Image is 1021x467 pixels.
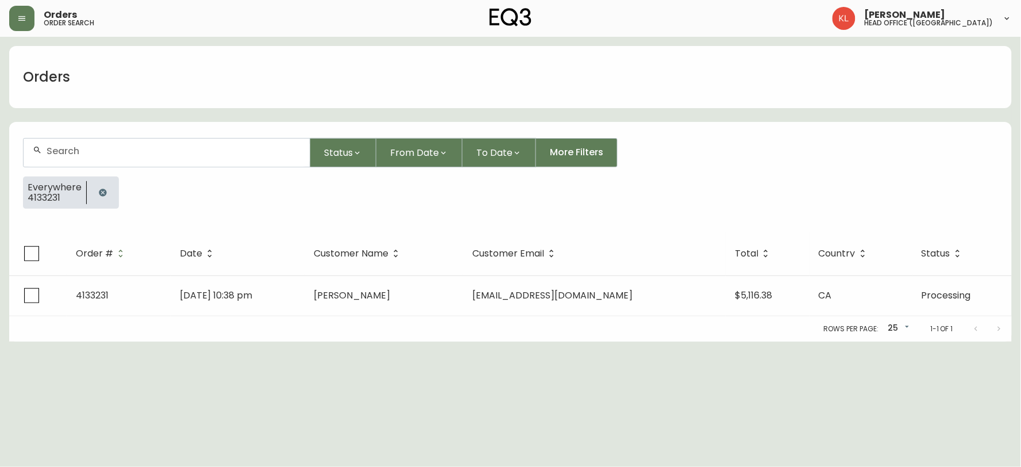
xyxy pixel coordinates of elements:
span: Customer Name [314,248,403,259]
span: More Filters [550,146,603,159]
span: Customer Name [314,250,388,257]
span: Status [922,248,965,259]
input: Search [47,146,300,156]
span: Country [819,250,856,257]
span: To Date [476,146,513,160]
img: logo [490,8,532,26]
span: From Date [390,146,439,160]
span: [PERSON_NAME] [314,289,390,302]
span: Customer Email [472,250,544,257]
span: Total [735,248,773,259]
span: Date [180,250,202,257]
button: From Date [376,138,463,167]
h5: order search [44,20,94,26]
span: [PERSON_NAME] [865,10,946,20]
span: CA [819,289,832,302]
span: Customer Email [472,248,559,259]
button: More Filters [536,138,618,167]
button: Status [310,138,376,167]
img: 2c0c8aa7421344cf0398c7f872b772b5 [833,7,856,30]
span: Orders [44,10,77,20]
span: Status [324,146,353,160]
h1: Orders [23,67,70,87]
span: Everywhere [28,182,82,193]
p: Rows per page: [824,324,879,334]
p: 1-1 of 1 [930,324,953,334]
span: $5,116.38 [735,289,772,302]
span: Processing [922,289,971,302]
span: Country [819,248,870,259]
span: Date [180,248,217,259]
h5: head office ([GEOGRAPHIC_DATA]) [865,20,993,26]
div: 25 [883,319,912,338]
span: Order # [76,248,128,259]
span: Order # [76,250,113,257]
button: To Date [463,138,536,167]
span: [DATE] 10:38 pm [180,289,253,302]
span: Total [735,250,758,257]
span: [EMAIL_ADDRESS][DOMAIN_NAME] [472,289,633,302]
span: 4133231 [28,193,82,203]
span: Status [922,250,950,257]
span: 4133231 [76,289,109,302]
